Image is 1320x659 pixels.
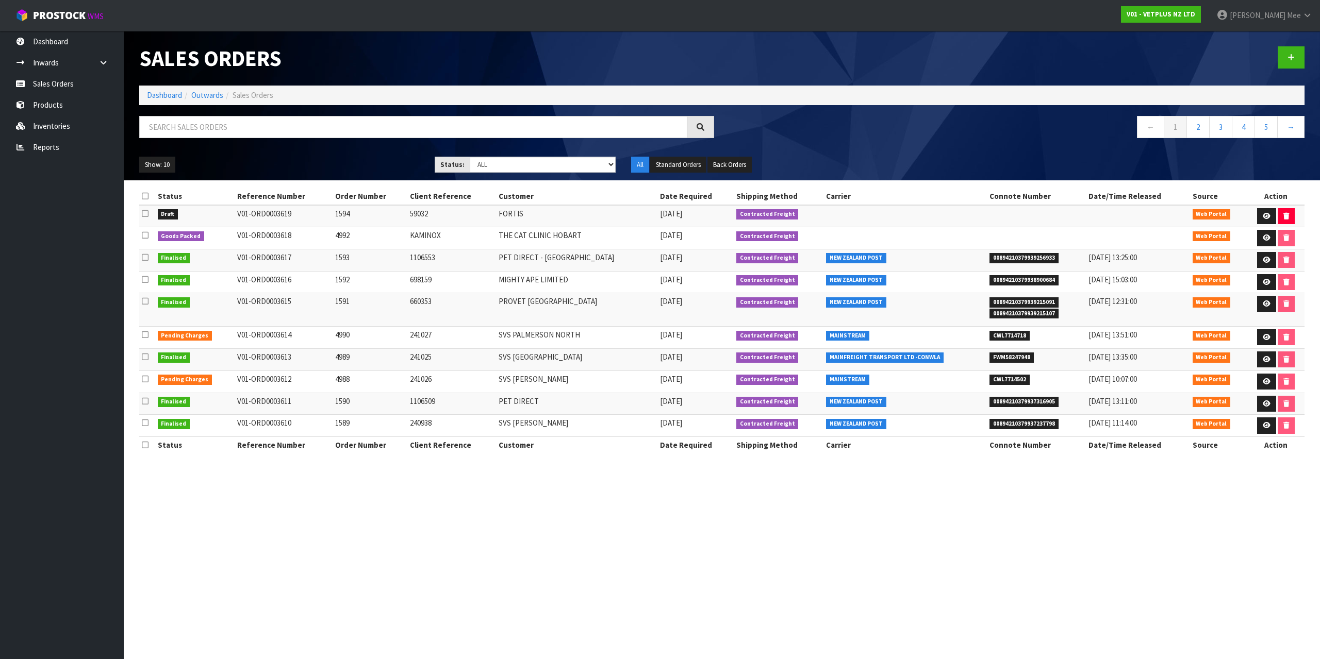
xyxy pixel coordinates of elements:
[496,249,657,271] td: PET DIRECT - [GEOGRAPHIC_DATA]
[407,393,496,415] td: 1106509
[826,275,886,285] span: NEW ZEALAND POST
[1088,418,1137,428] span: [DATE] 11:14:00
[826,297,886,308] span: NEW ZEALAND POST
[730,116,1305,141] nav: Page navigation
[407,326,496,348] td: 241027
[1186,116,1210,138] a: 2
[158,253,190,263] span: Finalised
[235,271,333,293] td: V01-ORD0003616
[496,205,657,227] td: FORTIS
[1088,275,1137,284] span: [DATE] 15:03:00
[333,326,408,348] td: 4990
[139,116,687,138] input: Search sales orders
[989,309,1059,319] span: 00894210379939215107
[1277,116,1305,138] a: →
[158,209,178,219] span: Draft
[989,375,1030,385] span: CWL7714502
[33,9,86,22] span: ProStock
[496,348,657,370] td: SVS [GEOGRAPHIC_DATA]
[1193,397,1231,407] span: Web Portal
[158,297,190,308] span: Finalised
[736,397,799,407] span: Contracted Freight
[235,188,333,205] th: Reference Number
[736,352,799,363] span: Contracted Freight
[987,188,1086,205] th: Connote Number
[660,418,682,428] span: [DATE]
[158,375,212,385] span: Pending Charges
[496,271,657,293] td: MIGHTY APE LIMITED
[235,370,333,393] td: V01-ORD0003612
[407,348,496,370] td: 241025
[333,249,408,271] td: 1593
[407,271,496,293] td: 698159
[1190,437,1247,453] th: Source
[333,415,408,437] td: 1589
[333,393,408,415] td: 1590
[440,160,465,169] strong: Status:
[407,415,496,437] td: 240938
[147,90,182,100] a: Dashboard
[1088,352,1137,362] span: [DATE] 13:35:00
[989,275,1059,285] span: 00894210379938900684
[1193,209,1231,219] span: Web Portal
[15,9,28,22] img: cube-alt.png
[333,227,408,249] td: 4992
[155,437,235,453] th: Status
[826,331,869,341] span: MAINSTREAM
[631,157,649,173] button: All
[1193,352,1231,363] span: Web Portal
[736,419,799,429] span: Contracted Freight
[989,397,1059,407] span: 00894210379937316905
[1193,231,1231,242] span: Web Portal
[158,275,190,285] span: Finalised
[235,348,333,370] td: V01-ORD0003613
[660,230,682,240] span: [DATE]
[1137,116,1164,138] a: ←
[496,370,657,393] td: SVS [PERSON_NAME]
[496,437,657,453] th: Customer
[235,249,333,271] td: V01-ORD0003617
[235,437,333,453] th: Reference Number
[1230,10,1285,20] span: [PERSON_NAME]
[707,157,752,173] button: Back Orders
[1209,116,1232,138] a: 3
[233,90,273,100] span: Sales Orders
[235,293,333,326] td: V01-ORD0003615
[1088,252,1137,262] span: [DATE] 13:25:00
[660,296,682,306] span: [DATE]
[736,209,799,219] span: Contracted Freight
[989,419,1059,429] span: 00894210379937237798
[660,352,682,362] span: [DATE]
[734,188,823,205] th: Shipping Method
[333,188,408,205] th: Order Number
[139,157,175,173] button: Show: 10
[660,275,682,284] span: [DATE]
[235,326,333,348] td: V01-ORD0003614
[407,293,496,326] td: 660353
[826,352,944,363] span: MAINFREIGHT TRANSPORT LTD -CONWLA
[155,188,235,205] th: Status
[1088,296,1137,306] span: [DATE] 12:31:00
[407,370,496,393] td: 241026
[660,209,682,218] span: [DATE]
[826,397,886,407] span: NEW ZEALAND POST
[496,393,657,415] td: PET DIRECT
[496,188,657,205] th: Customer
[1088,396,1137,406] span: [DATE] 13:11:00
[235,393,333,415] td: V01-ORD0003611
[660,252,682,262] span: [DATE]
[407,188,496,205] th: Client Reference
[1287,10,1301,20] span: Mee
[987,437,1086,453] th: Connote Number
[333,271,408,293] td: 1592
[1193,375,1231,385] span: Web Portal
[88,11,104,21] small: WMS
[1193,297,1231,308] span: Web Portal
[158,352,190,363] span: Finalised
[235,227,333,249] td: V01-ORD0003618
[823,188,987,205] th: Carrier
[1193,331,1231,341] span: Web Portal
[235,205,333,227] td: V01-ORD0003619
[407,205,496,227] td: 59032
[407,437,496,453] th: Client Reference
